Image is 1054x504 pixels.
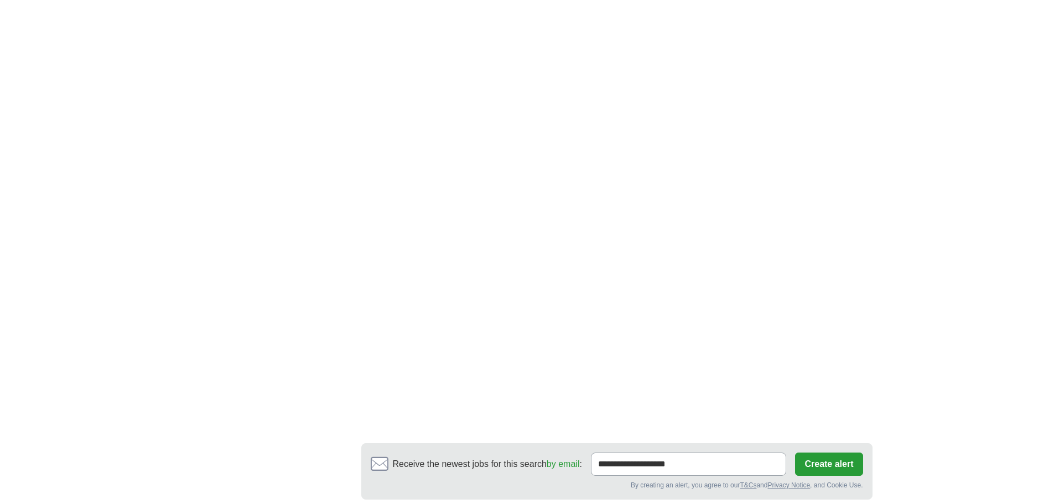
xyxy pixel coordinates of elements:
[547,459,580,469] a: by email
[740,481,756,489] a: T&Cs
[767,481,810,489] a: Privacy Notice
[371,480,863,490] div: By creating an alert, you agree to our and , and Cookie Use.
[393,458,582,471] span: Receive the newest jobs for this search :
[795,453,863,476] button: Create alert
